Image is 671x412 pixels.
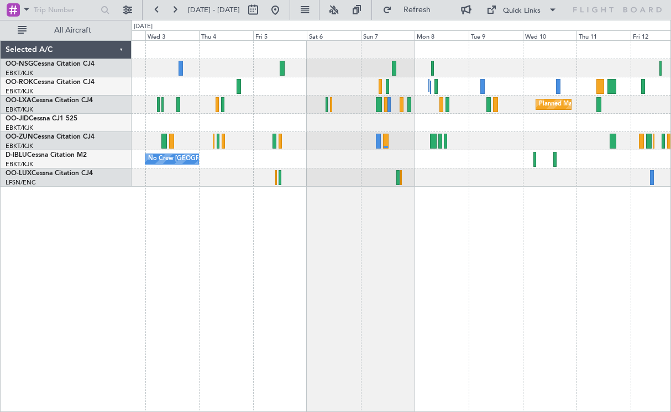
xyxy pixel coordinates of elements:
[145,30,200,40] div: Wed 3
[6,134,95,140] a: OO-ZUNCessna Citation CJ4
[394,6,441,14] span: Refresh
[12,22,120,39] button: All Aircraft
[6,61,33,67] span: OO-NSG
[6,79,95,86] a: OO-ROKCessna Citation CJ4
[6,134,33,140] span: OO-ZUN
[6,142,33,150] a: EBKT/KJK
[361,30,415,40] div: Sun 7
[6,97,93,104] a: OO-LXACessna Citation CJ4
[6,105,33,114] a: EBKT/KJK
[6,61,95,67] a: OO-NSGCessna Citation CJ4
[6,79,33,86] span: OO-ROK
[503,6,541,17] div: Quick Links
[576,30,631,40] div: Thu 11
[6,87,33,96] a: EBKT/KJK
[523,30,577,40] div: Wed 10
[6,170,93,177] a: OO-LUXCessna Citation CJ4
[134,22,153,31] div: [DATE]
[415,30,469,40] div: Mon 8
[253,30,307,40] div: Fri 5
[6,152,27,159] span: D-IBLU
[481,1,563,19] button: Quick Links
[6,178,36,187] a: LFSN/ENC
[148,151,333,167] div: No Crew [GEOGRAPHIC_DATA] ([GEOGRAPHIC_DATA] National)
[6,152,87,159] a: D-IBLUCessna Citation M2
[6,115,77,122] a: OO-JIDCessna CJ1 525
[29,27,117,34] span: All Aircraft
[188,5,240,15] span: [DATE] - [DATE]
[378,1,444,19] button: Refresh
[34,2,97,18] input: Trip Number
[307,30,361,40] div: Sat 6
[6,97,32,104] span: OO-LXA
[6,115,29,122] span: OO-JID
[6,160,33,168] a: EBKT/KJK
[469,30,523,40] div: Tue 9
[199,30,253,40] div: Thu 4
[539,96,668,113] div: Planned Maint Kortrijk-[GEOGRAPHIC_DATA]
[6,170,32,177] span: OO-LUX
[6,69,33,77] a: EBKT/KJK
[6,124,33,132] a: EBKT/KJK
